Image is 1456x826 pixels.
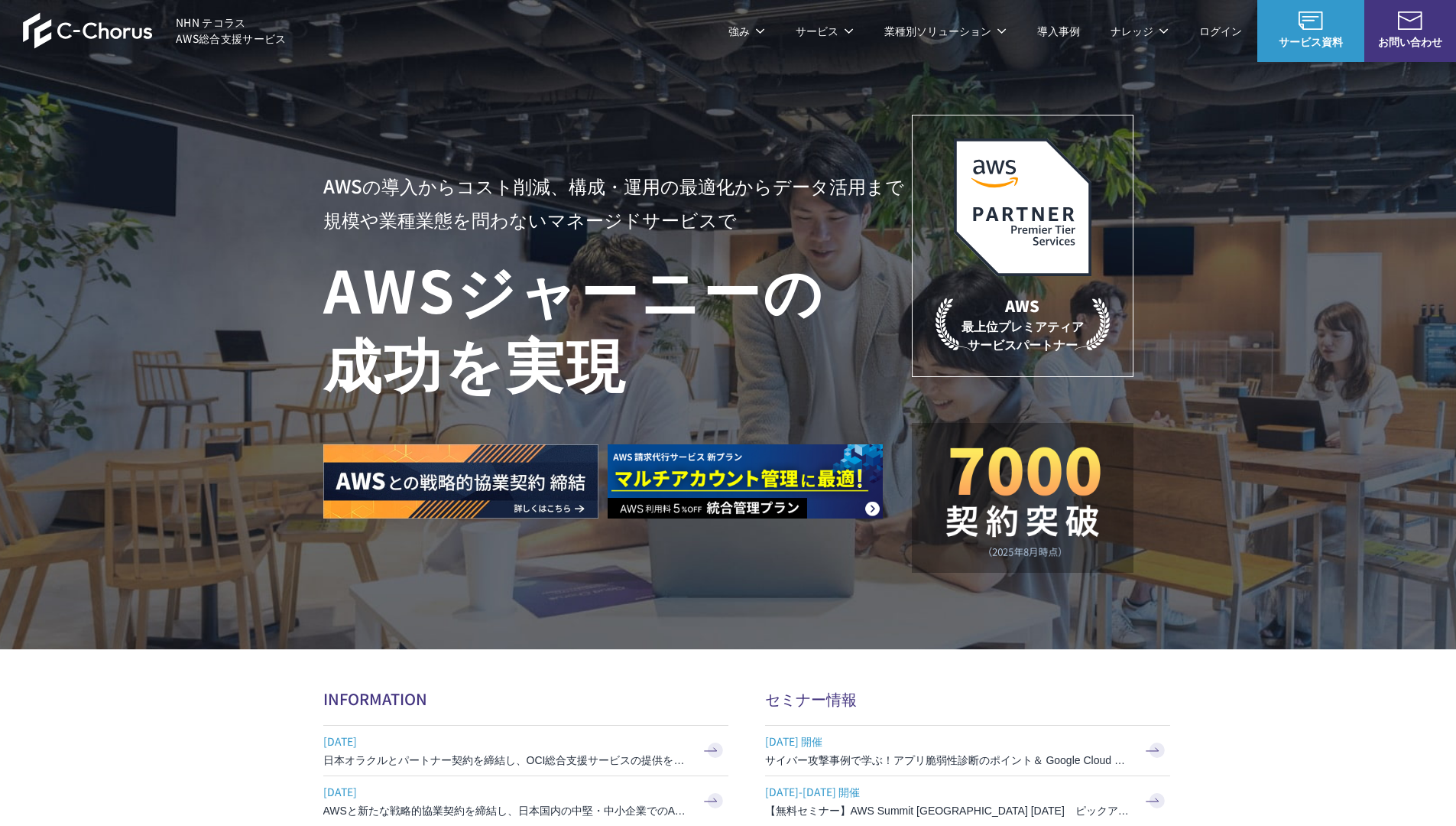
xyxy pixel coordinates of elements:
a: [DATE]-[DATE] 開催 【無料セミナー】AWS Summit [GEOGRAPHIC_DATA] [DATE] ピックアップセッション [765,776,1170,826]
h3: 【無料セミナー】AWS Summit [GEOGRAPHIC_DATA] [DATE] ピックアップセッション [765,803,1132,818]
h2: INFORMATION [323,688,728,710]
h3: 日本オラクルとパートナー契約を締結し、OCI総合支援サービスの提供を開始 [323,753,690,768]
p: サービス [796,23,854,39]
p: 最上位プレミアティア サービスパートナー [936,294,1110,353]
a: AWS総合支援サービス C-Chorus NHN テコラスAWS総合支援サービス [23,12,287,49]
span: [DATE] 開催 [765,730,1132,753]
span: NHN テコラス AWS総合支援サービス [176,15,287,47]
span: [DATE] [323,730,690,753]
span: [DATE]-[DATE] 開催 [765,780,1132,803]
a: [DATE] 日本オラクルとパートナー契約を締結し、OCI総合支援サービスの提供を開始 [323,726,728,776]
a: 導入事例 [1037,23,1080,39]
p: AWSの導入からコスト削減、 構成・運用の最適化からデータ活用まで 規模や業種業態を問わない マネージドサービスで [323,169,912,236]
img: AWSとの戦略的協業契約 締結 [323,444,598,519]
p: ナレッジ [1111,23,1169,39]
h3: サイバー攻撃事例で学ぶ！アプリ脆弱性診断のポイント＆ Google Cloud セキュリティ対策 [765,753,1132,768]
p: 強み [728,23,765,39]
p: 業種別ソリューション [884,23,1007,39]
img: AWS総合支援サービス C-Chorus サービス資料 [1299,11,1323,30]
a: [DATE] AWSと新たな戦略的協業契約を締結し、日本国内の中堅・中小企業でのAWS活用を加速 [323,776,728,826]
span: [DATE] [323,780,690,803]
img: お問い合わせ [1398,11,1422,30]
span: お問い合わせ [1364,34,1456,50]
h3: AWSと新たな戦略的協業契約を締結し、日本国内の中堅・中小企業でのAWS活用を加速 [323,803,690,818]
span: サービス資料 [1257,34,1364,50]
img: AWS請求代行サービス 統合管理プラン [608,444,883,519]
a: [DATE] 開催 サイバー攻撃事例で学ぶ！アプリ脆弱性診断のポイント＆ Google Cloud セキュリティ対策 [765,726,1170,776]
img: AWSプレミアティアサービスパートナー [954,138,1091,276]
em: AWS [1005,294,1039,317]
h1: AWS ジャーニーの 成功を実現 [323,252,912,398]
img: 契約件数 [942,446,1103,558]
h2: セミナー情報 [765,688,1170,710]
a: ログイン [1199,23,1242,39]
